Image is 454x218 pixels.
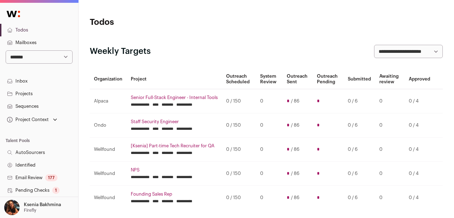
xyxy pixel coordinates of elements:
th: System Review [256,69,283,89]
td: 0 / 4 [405,186,434,210]
a: [Ksenia] Part-time Tech Recruiter for QA [131,143,218,149]
span: / 86 [291,122,299,128]
td: 0 / 6 [344,89,375,113]
td: 0 / 4 [405,162,434,186]
td: 0 [375,113,405,138]
td: 0 / 6 [344,138,375,162]
p: Firefly [24,208,36,213]
th: Outreach Pending [313,69,344,89]
th: Approved [405,69,434,89]
p: Ksenia Bakhmina [24,202,61,208]
td: 0 / 6 [344,113,375,138]
th: Organization [90,69,127,89]
td: Wellfound [90,186,127,210]
th: Awaiting review [375,69,405,89]
td: 0 / 6 [344,162,375,186]
td: 0 [256,138,283,162]
td: 0 [375,138,405,162]
td: 0 [375,162,405,186]
span: / 86 [291,147,299,152]
span: / 86 [291,98,299,104]
td: 0 / 6 [344,186,375,210]
td: 0 / 4 [405,113,434,138]
div: Project Context [6,117,49,122]
button: Open dropdown [6,115,59,125]
td: 0 / 150 [222,186,256,210]
td: Wellfound [90,138,127,162]
td: Alpaca [90,89,127,113]
td: 0 / 150 [222,138,256,162]
td: 0 / 150 [222,89,256,113]
td: 0 / 4 [405,89,434,113]
span: / 86 [291,171,299,176]
h2: Weekly Targets [90,46,151,57]
h1: Todos [90,17,208,28]
th: Outreach Scheduled [222,69,256,89]
img: Wellfound [3,7,24,21]
td: Wellfound [90,162,127,186]
td: 0 [256,186,283,210]
div: 177 [45,174,57,181]
td: 0 [256,113,283,138]
span: / 86 [291,195,299,201]
th: Outreach Sent [283,69,313,89]
td: 0 [256,89,283,113]
td: 0 [375,89,405,113]
img: 13968079-medium_jpg [4,200,20,215]
td: 0 [256,162,283,186]
div: 1 [52,187,60,194]
td: 0 / 4 [405,138,434,162]
a: NPS [131,167,218,173]
th: Project [127,69,222,89]
td: 0 / 150 [222,113,256,138]
th: Submitted [344,69,375,89]
td: 0 [375,186,405,210]
td: 0 / 150 [222,162,256,186]
a: Founding Sales Rep [131,191,218,197]
a: Senior Full-Stack Engineer - Internal Tools [131,95,218,100]
a: Staff Security Engineer [131,119,218,125]
button: Open dropdown [3,200,62,215]
td: Ondo [90,113,127,138]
